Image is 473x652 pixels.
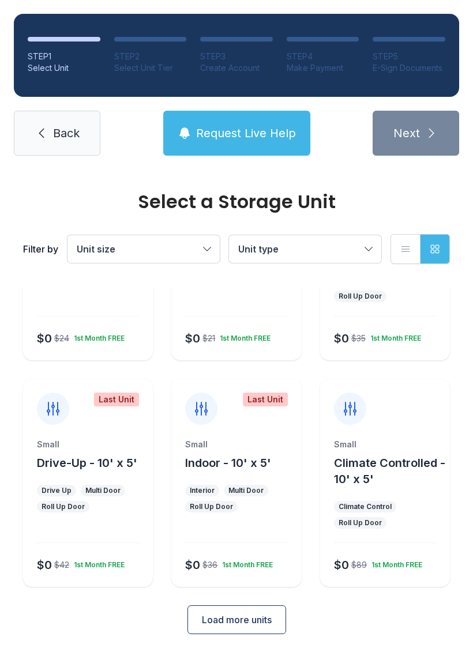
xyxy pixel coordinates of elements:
[367,556,422,570] div: 1st Month FREE
[54,559,69,571] div: $42
[42,502,85,511] div: Roll Up Door
[228,486,264,495] div: Multi Door
[334,439,436,450] div: Small
[200,62,273,74] div: Create Account
[339,518,382,527] div: Roll Up Door
[23,193,450,211] div: Select a Storage Unit
[287,62,359,74] div: Make Payment
[366,329,421,343] div: 1st Month FREE
[200,51,273,62] div: STEP 3
[114,51,187,62] div: STEP 2
[185,455,271,471] button: Indoor - 10' x 5'
[54,333,69,344] div: $24
[334,557,349,573] div: $0
[37,455,137,471] button: Drive-Up - 10' x 5'
[67,235,220,263] button: Unit size
[85,486,121,495] div: Multi Door
[373,51,445,62] div: STEP 5
[243,393,288,406] div: Last Unit
[339,292,382,301] div: Roll Up Door
[69,556,125,570] div: 1st Month FREE
[215,329,271,343] div: 1st Month FREE
[217,556,273,570] div: 1st Month FREE
[185,330,200,346] div: $0
[202,613,272,627] span: Load more units
[190,486,215,495] div: Interior
[185,557,200,573] div: $0
[42,486,72,495] div: Drive Up
[238,243,279,255] span: Unit type
[287,51,359,62] div: STEP 4
[23,242,58,256] div: Filter by
[37,456,137,470] span: Drive-Up - 10' x 5'
[77,243,115,255] span: Unit size
[373,62,445,74] div: E-Sign Documents
[351,333,366,344] div: $35
[37,439,139,450] div: Small
[28,62,100,74] div: Select Unit
[37,330,52,346] div: $0
[334,455,445,487] button: Climate Controlled - 10' x 5'
[393,125,420,141] span: Next
[94,393,139,406] div: Last Unit
[202,559,217,571] div: $36
[69,329,125,343] div: 1st Month FREE
[185,456,271,470] span: Indoor - 10' x 5'
[196,125,296,141] span: Request Live Help
[339,502,392,511] div: Climate Control
[334,456,445,486] span: Climate Controlled - 10' x 5'
[229,235,381,263] button: Unit type
[185,439,287,450] div: Small
[202,333,215,344] div: $21
[351,559,367,571] div: $89
[114,62,187,74] div: Select Unit Tier
[53,125,80,141] span: Back
[37,557,52,573] div: $0
[190,502,233,511] div: Roll Up Door
[28,51,100,62] div: STEP 1
[334,330,349,346] div: $0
